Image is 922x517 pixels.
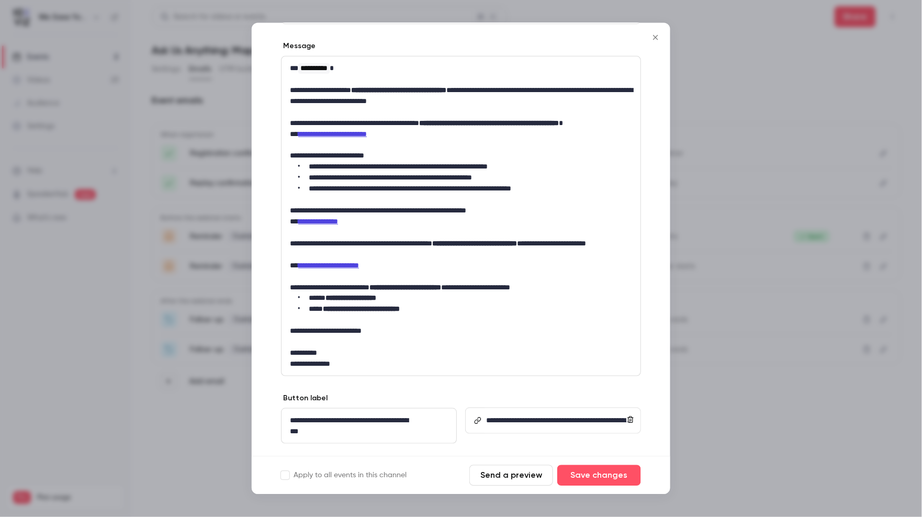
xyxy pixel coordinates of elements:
label: Apply to all events in this channel [281,470,407,481]
label: Button label [281,392,328,403]
label: Message [281,40,316,51]
div: editor [282,408,456,443]
button: Send a preview [469,465,553,486]
button: Close [645,27,666,48]
button: Save changes [557,465,641,486]
div: editor [282,56,640,375]
div: editor [482,408,640,432]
